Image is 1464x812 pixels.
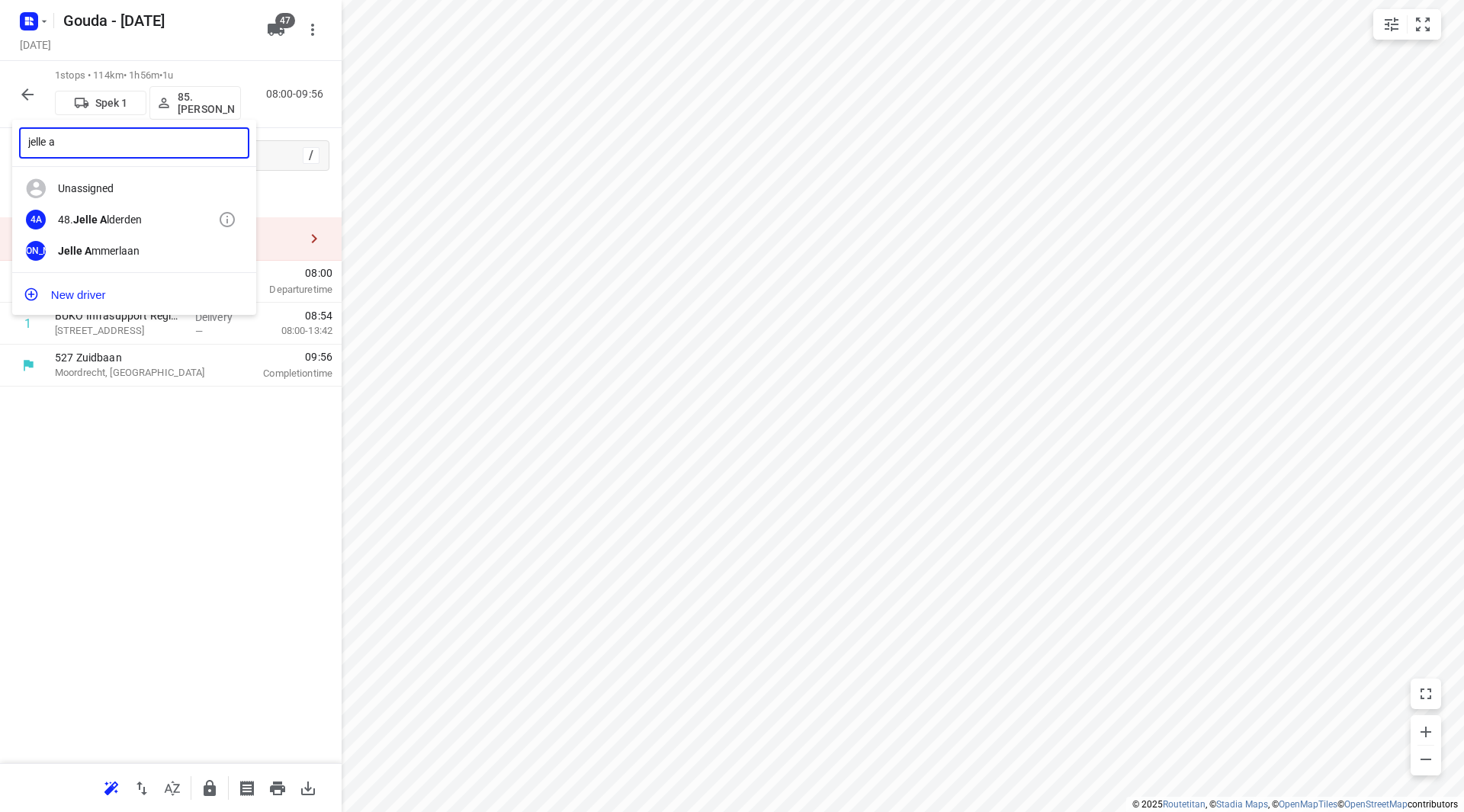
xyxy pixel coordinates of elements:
[26,210,46,229] div: 4A
[58,182,218,194] div: Unassigned
[58,245,218,257] div: mmerlaan
[12,279,256,310] button: New driver
[58,213,218,226] div: 48. lderden
[19,127,249,159] input: Assign to...
[12,173,256,204] div: Unassigned
[12,204,256,236] div: 4A48.Jelle Alderden
[58,245,91,257] b: Jelle A
[12,235,256,266] div: [PERSON_NAME]Jelle Ammerlaan
[26,241,46,261] div: [PERSON_NAME]
[73,213,107,226] b: Jelle A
